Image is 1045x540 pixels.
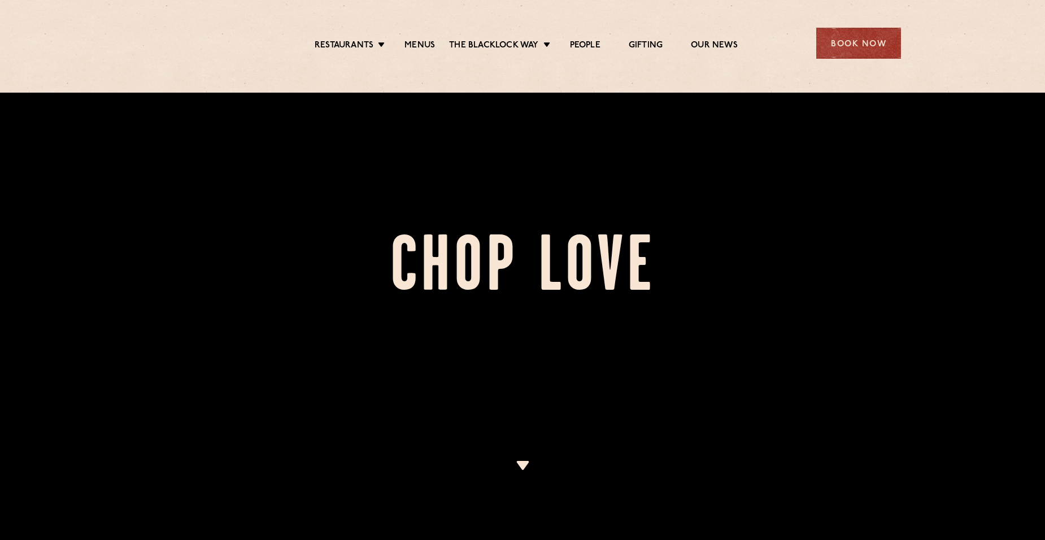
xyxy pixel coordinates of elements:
a: Menus [404,40,435,53]
a: Restaurants [315,40,373,53]
a: The Blacklock Way [449,40,538,53]
div: Book Now [816,28,901,59]
img: icon-dropdown-cream.svg [516,461,530,470]
a: Our News [691,40,738,53]
a: People [570,40,600,53]
img: svg%3E [144,11,242,76]
a: Gifting [629,40,663,53]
